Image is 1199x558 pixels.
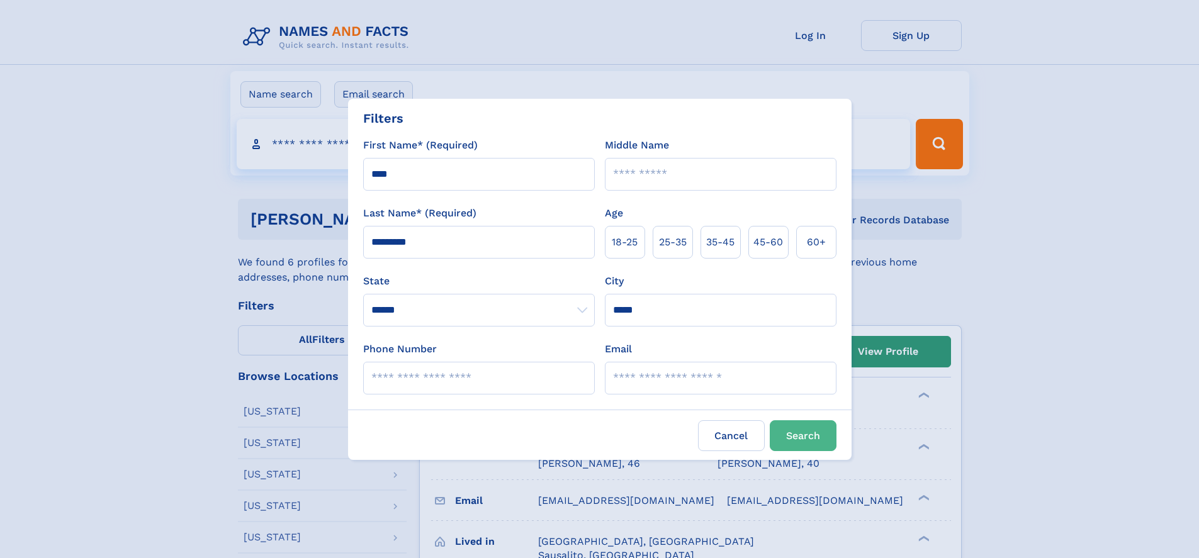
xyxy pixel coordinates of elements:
label: First Name* (Required) [363,138,478,153]
span: 25‑35 [659,235,687,250]
label: Middle Name [605,138,669,153]
span: 60+ [807,235,826,250]
label: Cancel [698,420,765,451]
div: Filters [363,109,403,128]
span: 45‑60 [753,235,783,250]
button: Search [770,420,836,451]
label: Email [605,342,632,357]
label: State [363,274,595,289]
label: City [605,274,624,289]
span: 18‑25 [612,235,638,250]
label: Last Name* (Required) [363,206,476,221]
span: 35‑45 [706,235,735,250]
label: Phone Number [363,342,437,357]
label: Age [605,206,623,221]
